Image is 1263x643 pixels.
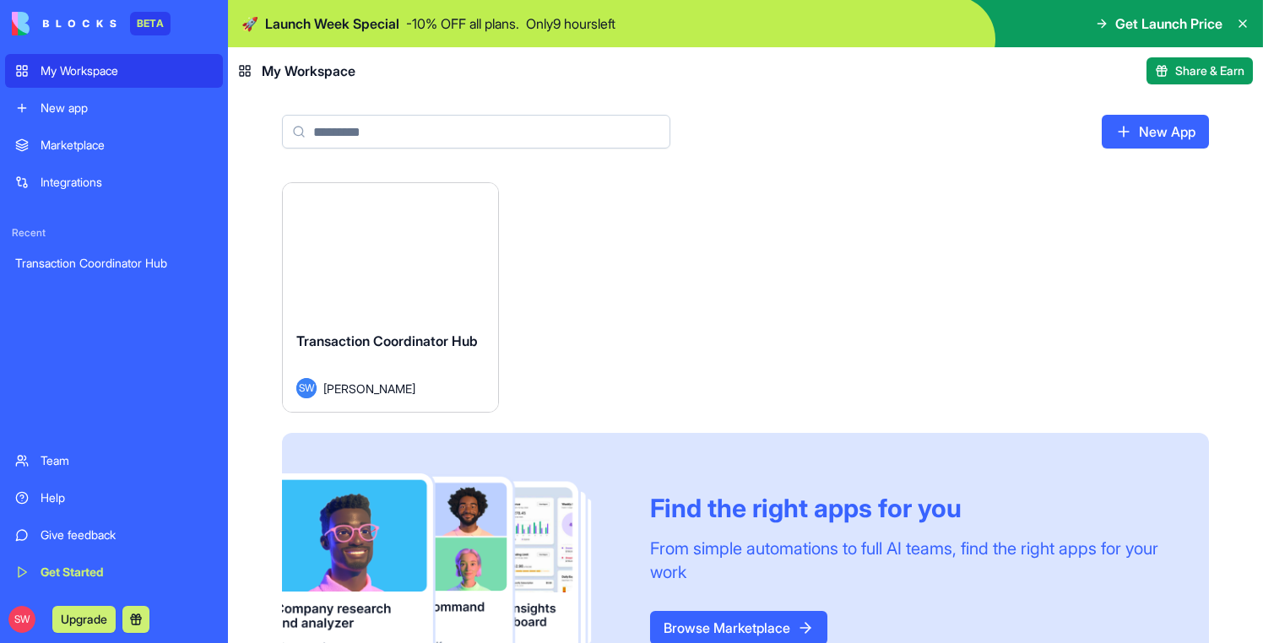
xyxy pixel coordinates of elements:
span: SW [8,606,35,633]
a: Integrations [5,165,223,199]
div: Get Started [41,564,213,581]
span: Share & Earn [1175,62,1244,79]
div: From simple automations to full AI teams, find the right apps for your work [650,537,1168,584]
span: Recent [5,226,223,240]
span: Launch Week Special [265,14,399,34]
div: Team [41,452,213,469]
div: BETA [130,12,171,35]
div: Transaction Coordinator Hub [15,255,213,272]
div: Help [41,489,213,506]
a: Help [5,481,223,515]
button: Upgrade [52,606,116,633]
div: Marketplace [41,137,213,154]
a: New app [5,91,223,125]
span: My Workspace [262,61,355,81]
a: Get Started [5,555,223,589]
div: Find the right apps for you [650,493,1168,523]
a: BETA [12,12,171,35]
span: Get Launch Price [1115,14,1222,34]
a: Upgrade [52,610,116,627]
div: New app [41,100,213,116]
span: Transaction Coordinator Hub [296,332,478,349]
a: My Workspace [5,54,223,88]
div: Integrations [41,174,213,191]
a: Marketplace [5,128,223,162]
button: Share & Earn [1146,57,1253,84]
a: Transaction Coordinator HubSW[PERSON_NAME] [282,182,499,413]
p: - 10 % OFF all plans. [406,14,519,34]
div: Give feedback [41,527,213,543]
div: My Workspace [41,62,213,79]
a: Transaction Coordinator Hub [5,246,223,280]
p: Only 9 hours left [526,14,615,34]
span: [PERSON_NAME] [323,380,415,397]
img: logo [12,12,117,35]
a: Give feedback [5,518,223,552]
span: 🚀 [241,14,258,34]
span: SW [296,378,317,398]
a: Team [5,444,223,478]
a: New App [1102,115,1209,149]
